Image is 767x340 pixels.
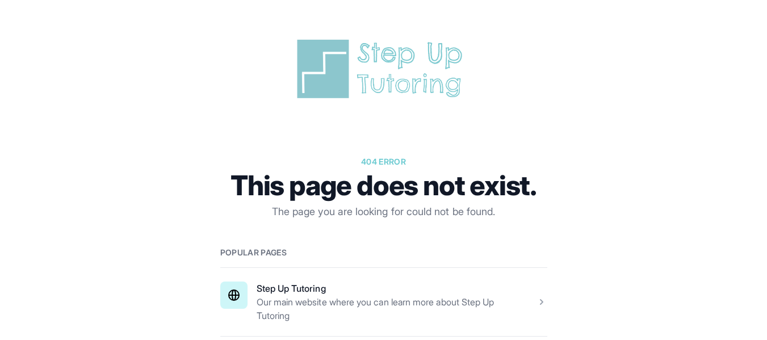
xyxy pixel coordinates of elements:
[220,156,547,167] p: 404 error
[220,172,547,199] h1: This page does not exist.
[293,36,475,102] img: Step Up Tutoring horizontal logo
[257,283,326,294] a: Step Up Tutoring
[220,247,547,258] h2: Popular pages
[220,204,547,220] p: The page you are looking for could not be found.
